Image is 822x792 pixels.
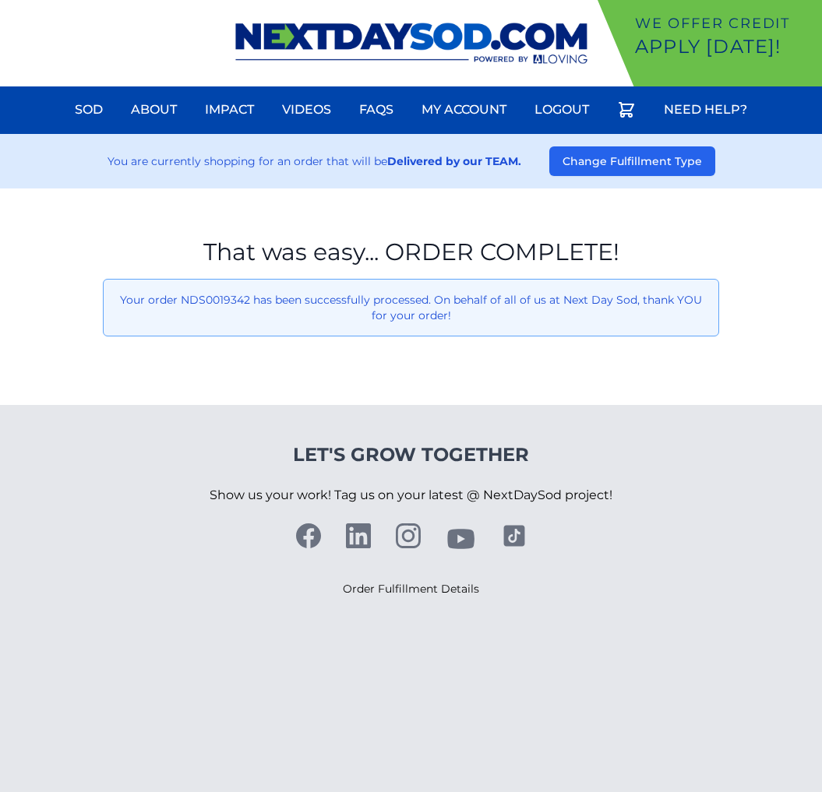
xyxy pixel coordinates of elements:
[210,467,612,523] p: Show us your work! Tag us on your latest @ NextDaySod project!
[635,12,816,34] p: We offer Credit
[343,582,479,596] a: Order Fulfillment Details
[273,91,340,128] a: Videos
[654,91,757,128] a: Need Help?
[103,238,719,266] h1: That was easy... ORDER COMPLETE!
[635,34,816,59] p: Apply [DATE]!
[387,154,521,168] strong: Delivered by our TEAM.
[196,91,263,128] a: Impact
[210,442,612,467] h4: Let's Grow Together
[350,91,403,128] a: FAQs
[116,292,706,323] p: Your order NDS0019342 has been successfully processed. On behalf of all of us at Next Day Sod, th...
[122,91,186,128] a: About
[549,146,715,176] button: Change Fulfillment Type
[525,91,598,128] a: Logout
[412,91,516,128] a: My Account
[65,91,112,128] a: Sod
